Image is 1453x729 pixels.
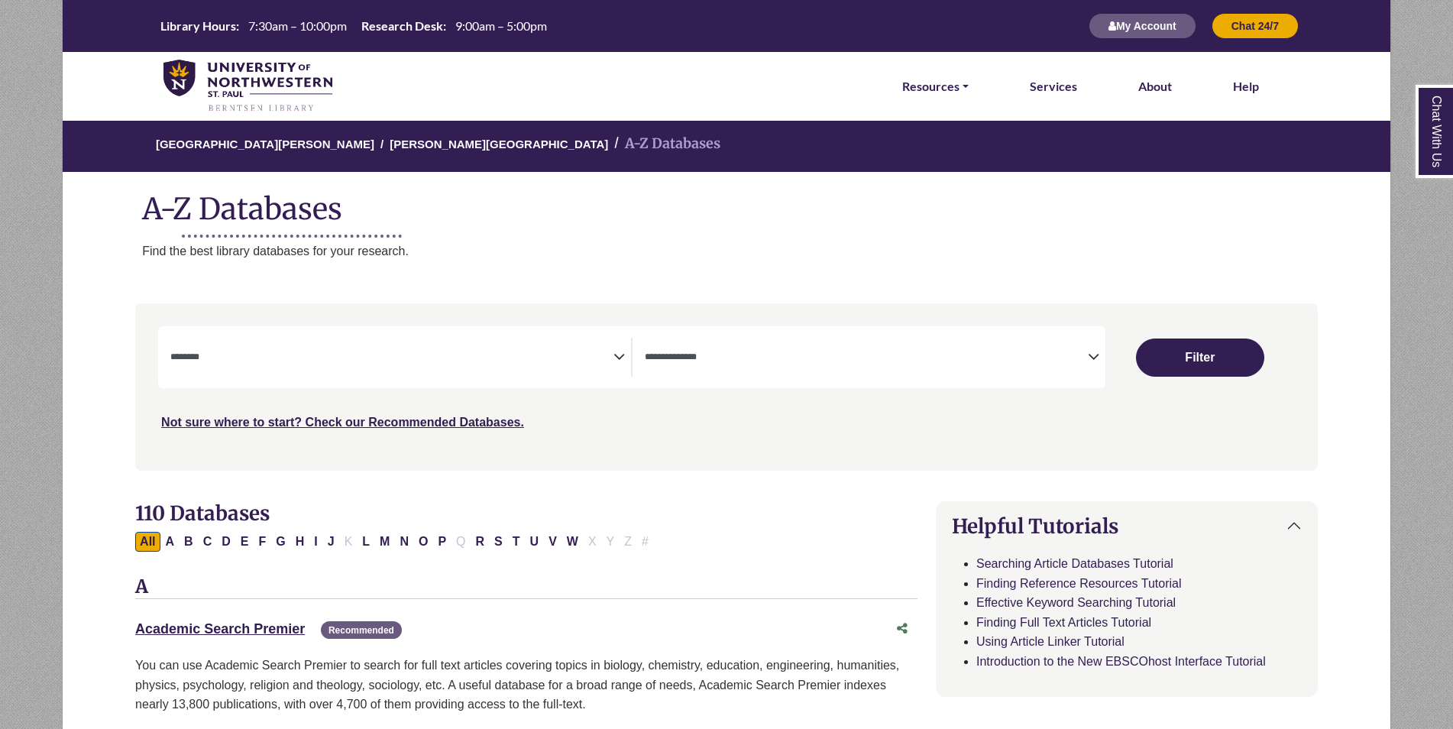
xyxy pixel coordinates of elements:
p: You can use Academic Search Premier to search for full text articles covering topics in biology, ... [135,656,917,714]
a: Services [1030,76,1077,96]
a: Effective Keyword Searching Tutorial [976,596,1176,609]
button: Filter Results U [526,532,544,552]
a: [GEOGRAPHIC_DATA][PERSON_NAME] [156,135,374,151]
nav: Search filters [135,303,1318,470]
button: Filter Results F [254,532,270,552]
a: [PERSON_NAME][GEOGRAPHIC_DATA] [390,135,608,151]
span: Recommended [321,621,402,639]
button: Filter Results N [395,532,413,552]
div: Alpha-list to filter by first letter of database name [135,534,655,547]
button: My Account [1089,13,1196,39]
h1: A-Z Databases [63,180,1390,226]
button: Filter Results J [323,532,339,552]
button: Filter Results S [490,532,507,552]
a: Hours Today [154,18,553,35]
button: Filter Results B [180,532,198,552]
th: Library Hours: [154,18,240,34]
a: Searching Article Databases Tutorial [976,557,1173,570]
li: A-Z Databases [608,133,720,155]
button: Filter Results G [271,532,290,552]
th: Research Desk: [355,18,447,34]
button: Share this database [887,614,917,643]
a: Help [1233,76,1259,96]
button: Filter Results A [161,532,180,552]
a: Finding Full Text Articles Tutorial [976,616,1151,629]
table: Hours Today [154,18,553,32]
a: Resources [902,76,969,96]
button: Filter Results D [217,532,235,552]
button: Filter Results E [236,532,254,552]
button: Filter Results C [199,532,217,552]
button: Filter Results V [544,532,561,552]
span: 110 Databases [135,501,270,526]
button: Filter Results O [414,532,432,552]
button: Filter Results R [471,532,490,552]
button: Filter Results M [375,532,394,552]
button: Filter Results L [358,532,374,552]
button: Filter Results T [508,532,525,552]
textarea: Search [170,352,613,364]
a: Chat 24/7 [1212,19,1299,32]
a: About [1138,76,1172,96]
a: Academic Search Premier [135,621,305,637]
h3: A [135,576,917,599]
button: Filter Results W [562,532,583,552]
span: 9:00am – 5:00pm [455,18,547,33]
button: Helpful Tutorials [937,502,1317,550]
a: My Account [1089,19,1196,32]
nav: breadcrumb [62,119,1390,172]
button: Chat 24/7 [1212,13,1299,39]
a: Introduction to the New EBSCOhost Interface Tutorial [976,655,1266,668]
span: 7:30am – 10:00pm [248,18,347,33]
p: Find the best library databases for your research. [142,241,1390,261]
img: library_home [163,60,332,113]
button: All [135,532,160,552]
button: Submit for Search Results [1136,339,1264,377]
a: Using Article Linker Tutorial [976,635,1125,648]
a: Finding Reference Resources Tutorial [976,577,1182,590]
a: Not sure where to start? Check our Recommended Databases. [161,416,524,429]
button: Filter Results P [433,532,451,552]
button: Filter Results H [291,532,309,552]
button: Filter Results I [309,532,322,552]
textarea: Search [645,352,1088,364]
